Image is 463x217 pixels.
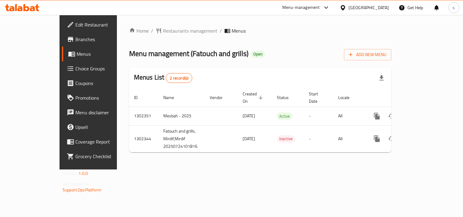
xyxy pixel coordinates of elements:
[129,27,149,34] a: Home
[277,94,297,101] span: Status
[243,112,255,120] span: [DATE]
[151,27,153,34] li: /
[78,169,88,177] span: 1.0.0
[309,90,326,105] span: Start Date
[62,149,137,164] a: Grocery Checklist
[75,138,132,145] span: Coverage Report
[75,123,132,131] span: Upsell
[158,107,205,125] td: Mesbah - 2025
[282,4,320,11] div: Menu-management
[243,90,265,105] span: Created On
[62,105,137,120] a: Menu disclaimer
[304,107,333,125] td: -
[333,125,365,152] td: All
[277,113,292,120] span: Active
[75,65,132,72] span: Choice Groups
[220,27,222,34] li: /
[62,61,137,76] a: Choice Groups
[75,21,132,28] span: Edit Restaurant
[129,88,433,152] table: enhanced table
[251,51,265,58] div: Open
[62,32,137,47] a: Branches
[210,94,230,101] span: Vendor
[349,51,386,59] span: Add New Menu
[134,73,192,83] h2: Menus List
[75,36,132,43] span: Branches
[163,94,182,101] span: Name
[75,80,132,87] span: Coupons
[333,107,365,125] td: All
[129,47,248,60] span: Menu management ( Fatouch and grills )
[62,91,137,105] a: Promotions
[129,125,158,152] td: 1302344
[129,107,158,125] td: 1302351
[129,27,391,34] nav: breadcrumb
[75,153,132,160] span: Grocery Checklist
[338,94,357,101] span: Locale
[134,94,146,101] span: ID
[453,4,455,11] span: s
[156,27,217,34] a: Restaurants management
[163,27,217,34] span: Restaurants management
[63,186,101,194] a: Support.OpsPlatform
[62,17,137,32] a: Edit Restaurant
[77,50,132,58] span: Menus
[304,125,333,152] td: -
[63,169,78,177] span: Version:
[243,135,255,143] span: [DATE]
[166,75,192,81] span: 2 record(s)
[158,125,205,152] td: Fatouch and grills, Mirdif,Mirdif 20250724101816
[232,27,246,34] span: Menus
[62,47,137,61] a: Menus
[75,109,132,116] span: Menu disclaimer
[75,94,132,101] span: Promotions
[365,88,433,107] th: Actions
[62,120,137,134] a: Upsell
[62,76,137,91] a: Coupons
[63,180,91,188] span: Get support on:
[370,131,384,146] button: more
[384,131,399,146] button: Change Status
[370,109,384,123] button: more
[166,73,192,83] div: Total records count
[277,135,295,142] span: Inactive
[374,71,389,85] div: Export file
[251,52,265,57] span: Open
[349,4,389,11] div: [GEOGRAPHIC_DATA]
[384,109,399,123] button: Change Status
[344,49,391,60] button: Add New Menu
[62,134,137,149] a: Coverage Report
